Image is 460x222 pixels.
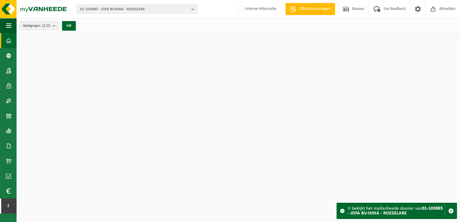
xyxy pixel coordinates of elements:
span: Vestigingen [23,21,50,30]
a: Offerte aanvragen [285,3,335,15]
span: Offerte aanvragen [298,6,332,12]
button: 01-103885 - JOFA BV-IXINA - ROESELARE [77,5,197,14]
label: Interne informatie [237,5,276,14]
strong: 01-103885 - JOFA BV-IXINA - ROESELARE [348,206,443,216]
span: I [6,199,11,214]
count: (2/2) [42,24,50,28]
button: OK [62,21,76,31]
span: 01-103885 - JOFA BV-IXINA - ROESELARE [80,5,189,14]
button: Vestigingen(2/2) [20,21,58,30]
div: U bekijkt het myVanheede dossier van [348,203,445,219]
